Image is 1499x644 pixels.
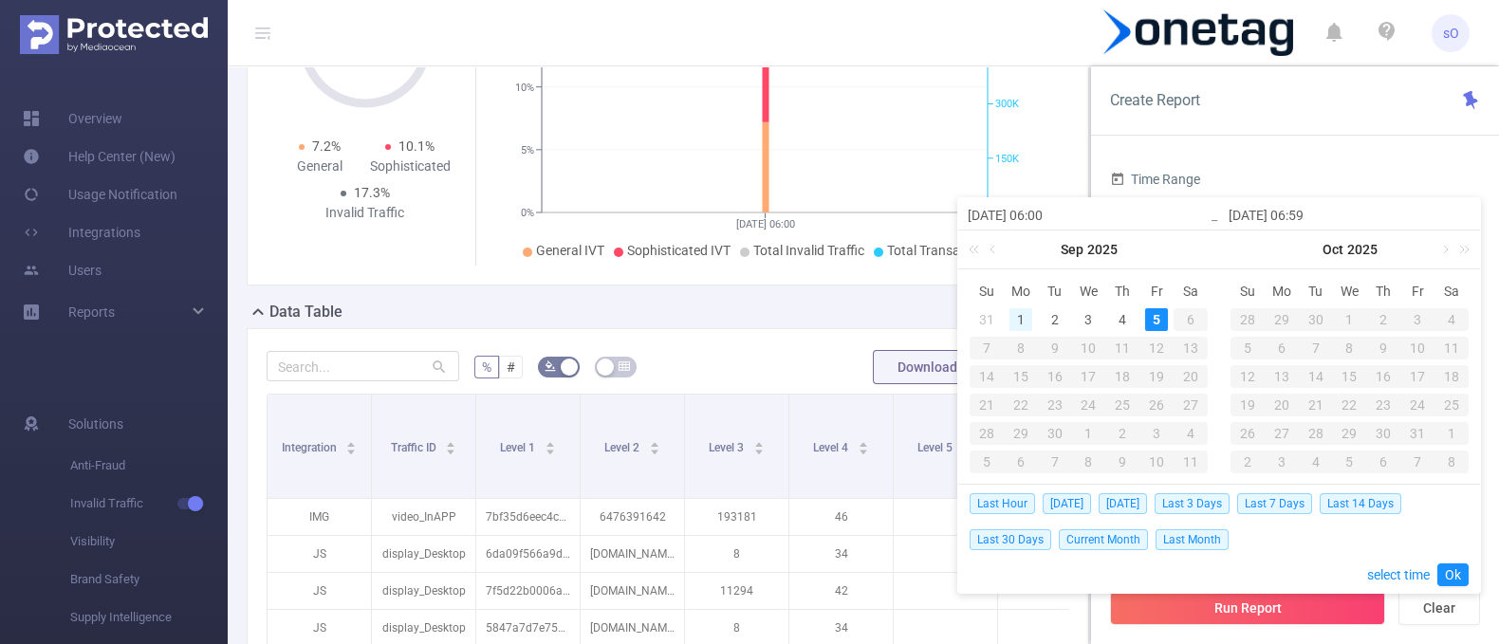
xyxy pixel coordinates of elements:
div: 22 [1004,394,1038,416]
th: Thu [1105,277,1139,305]
td: November 1, 2025 [1434,419,1469,448]
span: Su [970,283,1004,300]
div: 30 [1366,422,1400,445]
th: Wed [1333,277,1367,305]
td: October 23, 2025 [1366,391,1400,419]
span: Invalid Traffic [70,485,228,523]
td: September 1, 2025 [1004,305,1038,334]
span: Last 3 Days [1155,493,1230,514]
td: October 29, 2025 [1333,419,1367,448]
span: Last Month [1156,529,1229,550]
i: icon: caret-down [858,447,868,452]
div: Sort [858,439,869,451]
a: Last year (Control + left) [965,230,990,268]
td: October 4, 2025 [1434,305,1469,334]
td: September 21, 2025 [970,391,1004,419]
td: October 8, 2025 [1072,448,1106,476]
th: Sat [1434,277,1469,305]
div: 12 [1231,365,1265,388]
span: Level 5 [917,441,955,454]
input: Search... [267,351,459,381]
div: 14 [1299,365,1333,388]
p: [DOMAIN_NAME] [581,573,684,609]
span: Last 30 Days [970,529,1051,550]
td: November 5, 2025 [1333,448,1367,476]
div: 27 [1174,394,1208,416]
td: October 30, 2025 [1366,419,1400,448]
div: 8 [1004,337,1038,359]
span: Solutions [68,405,123,443]
td: October 24, 2025 [1400,391,1434,419]
i: icon: caret-down [346,447,357,452]
div: 4 [1434,308,1469,331]
td: November 3, 2025 [1265,448,1299,476]
td: September 13, 2025 [1174,334,1208,362]
div: 3 [1077,308,1100,331]
td: September 14, 2025 [970,362,1004,391]
td: October 31, 2025 [1400,419,1434,448]
i: icon: caret-down [545,447,555,452]
i: icon: caret-up [346,439,357,445]
div: General [274,156,365,176]
span: Supply Intelligence [70,598,228,636]
td: October 9, 2025 [1105,448,1139,476]
div: 10 [1400,337,1434,359]
span: % [482,359,491,375]
span: [DATE] [1043,493,1091,514]
span: Traffic ID [391,441,439,454]
td: September 8, 2025 [1004,334,1038,362]
td: September 26, 2025 [1139,391,1174,419]
span: Last 14 Days [1320,493,1401,514]
td: October 25, 2025 [1434,391,1469,419]
td: October 1, 2025 [1072,419,1106,448]
span: Visibility [70,523,228,561]
h2: Data Table [269,301,342,323]
div: 30 [1038,422,1072,445]
div: 31 [975,308,998,331]
div: Sophisticated [365,156,456,176]
span: General IVT [536,243,604,258]
p: 6476391642 [581,499,684,535]
span: Level 2 [604,441,642,454]
button: Run Report [1110,591,1385,625]
p: display_Desktop [372,573,475,609]
i: icon: caret-up [446,439,456,445]
div: 28 [970,422,1004,445]
i: icon: caret-down [649,447,659,452]
td: October 28, 2025 [1299,419,1333,448]
span: Sophisticated IVT [627,243,731,258]
a: Oct [1321,230,1345,268]
span: Sa [1174,283,1208,300]
div: 11 [1434,337,1469,359]
td: September 5, 2025 [1139,305,1174,334]
div: Sort [649,439,660,451]
a: Sep [1059,230,1085,268]
div: 30 [1299,308,1333,331]
td: October 9, 2025 [1366,334,1400,362]
span: Mo [1265,283,1299,300]
i: icon: caret-down [446,447,456,452]
td: October 2, 2025 [1366,305,1400,334]
i: icon: caret-down [753,447,764,452]
div: 5 [970,451,1004,473]
div: 8 [1333,337,1367,359]
td: September 3, 2025 [1072,305,1106,334]
div: Sort [445,439,456,451]
span: [DATE] [1099,493,1147,514]
div: 6 [1366,451,1400,473]
td: October 6, 2025 [1004,448,1038,476]
div: 9 [1366,337,1400,359]
div: 9 [1038,337,1072,359]
div: 21 [1299,394,1333,416]
div: 15 [1333,365,1367,388]
span: Reports [68,304,115,320]
div: 9 [1105,451,1139,473]
th: Tue [1038,277,1072,305]
span: Th [1105,283,1139,300]
span: Fr [1139,283,1174,300]
td: September 28, 2025 [970,419,1004,448]
tspan: [DATE] 06:00 [735,218,794,230]
div: 7 [1400,451,1434,473]
th: Wed [1072,277,1106,305]
span: Level 1 [500,441,538,454]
